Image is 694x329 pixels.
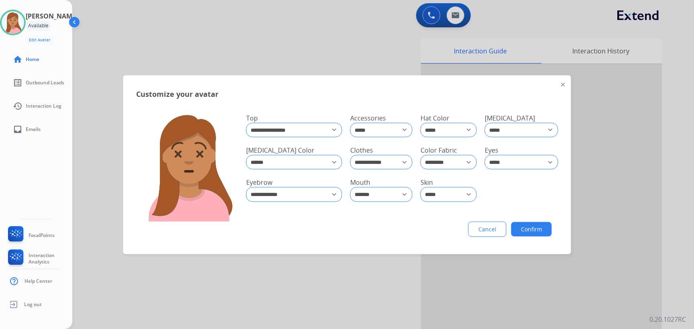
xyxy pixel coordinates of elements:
span: [MEDICAL_DATA] [485,113,535,122]
span: Help Center [24,278,52,284]
span: Interaction Analytics [29,252,72,265]
mat-icon: history [13,101,22,111]
img: avatar [2,11,24,34]
span: Emails [26,126,41,133]
img: close-button [561,82,565,86]
span: Hat Color [420,113,449,122]
a: Interaction Analytics [6,249,72,268]
span: [MEDICAL_DATA] Color [246,145,314,154]
span: Customize your avatar [136,88,218,99]
span: FocalPoints [29,232,55,239]
span: Eyes [485,145,498,154]
span: Interaction Log [26,103,61,109]
button: Cancel [468,221,506,237]
button: Edit Avatar [26,35,53,45]
span: Log out [24,301,42,308]
span: Mouth [350,178,370,187]
mat-icon: home [13,55,22,64]
mat-icon: list_alt [13,78,22,88]
span: Clothes [350,145,373,154]
span: Accessories [350,113,386,122]
span: Skin [420,178,433,187]
span: Eyebrow [246,178,272,187]
mat-icon: inbox [13,125,22,134]
span: Color Fabric [420,145,457,154]
span: Outbound Leads [26,80,64,86]
h3: [PERSON_NAME] [26,11,78,21]
span: Top [246,113,258,122]
span: Home [26,56,39,63]
a: FocalPoints [6,226,55,245]
p: 0.20.1027RC [649,315,686,324]
div: Available [26,21,51,31]
button: Confirm [511,222,552,236]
